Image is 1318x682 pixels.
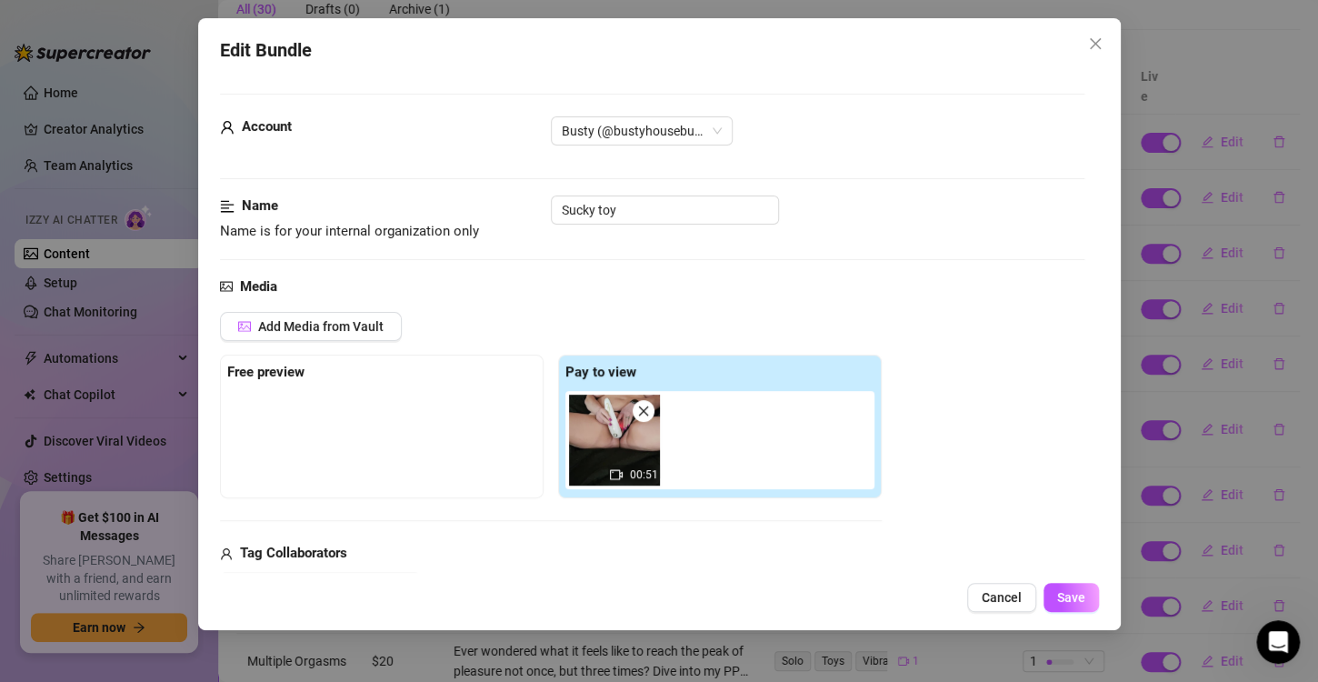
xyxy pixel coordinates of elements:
button: Save [1043,583,1099,612]
img: media [569,395,660,486]
button: Cancel [967,583,1036,612]
span: video-camera [610,468,623,481]
span: align-left [220,196,235,217]
span: user [220,116,235,138]
span: picture [238,320,251,333]
span: Edit Bundle [220,36,312,65]
input: Enter a name [551,196,779,225]
strong: Free preview [227,364,305,380]
strong: Account [242,118,292,135]
span: Name is for your internal organization only [220,223,479,239]
span: close [1088,36,1103,51]
button: Add Media from Vault [220,312,402,341]
span: Close [1081,36,1110,51]
iframe: Intercom live chat [1256,620,1300,664]
button: Close [1081,29,1110,58]
span: picture [220,276,233,298]
span: Busty (@bustyhousebunny) [562,117,722,145]
span: user [220,543,233,565]
span: Add Media from Vault [258,319,384,334]
strong: Pay to view [565,364,636,380]
strong: Tag Collaborators [240,545,347,561]
span: 00:51 [630,468,658,481]
span: close [637,405,650,417]
strong: Media [240,278,277,295]
div: 00:51 [569,395,660,486]
span: Save [1057,590,1085,605]
strong: Name [242,197,278,214]
span: Cancel [982,590,1022,605]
